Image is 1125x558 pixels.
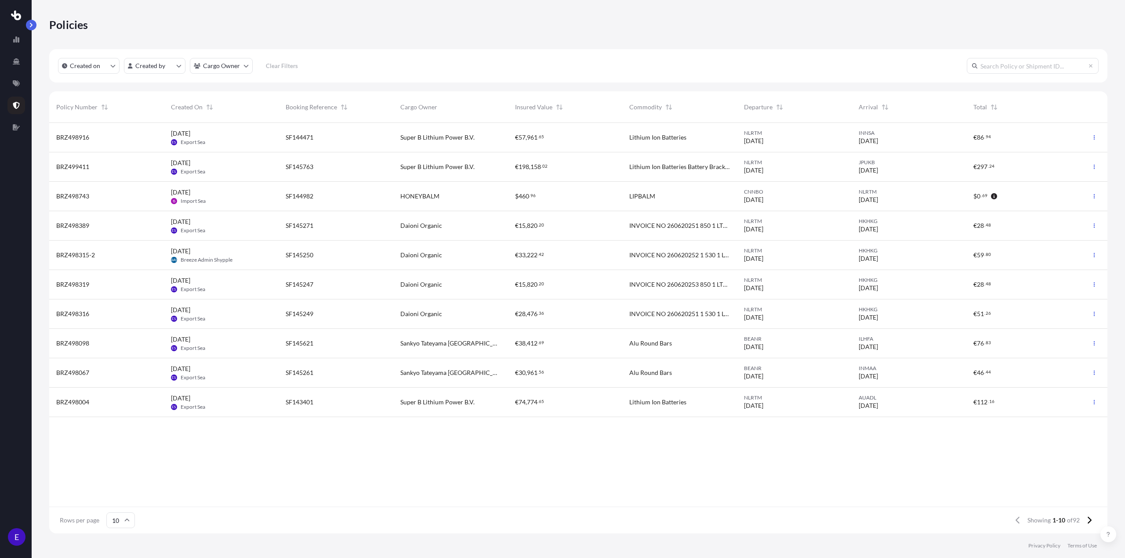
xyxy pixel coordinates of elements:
span: 412 [527,340,537,346]
span: Arrival [859,103,878,112]
button: Sort [774,102,785,112]
span: 33 [519,252,526,258]
p: Terms of Use [1067,542,1097,549]
span: Super B Lithium Power B.V. [400,398,475,407]
span: [DATE] [171,335,190,344]
button: Sort [989,102,999,112]
span: INVOICE NO 260620252 1 530 1 LTR DAIONI ORGANIC WHOLE COWS MILK UHT 255 1 LTR DAIONI ORGANIC SKIM... [629,251,730,259]
span: 30 [519,370,526,376]
span: NLRTM [744,394,845,401]
span: Export Sea [181,315,205,322]
span: Sankyo Tateyama [GEOGRAPHIC_DATA] BV [400,339,501,348]
span: HKHKG [859,218,959,225]
span: . [984,312,985,315]
span: [DATE] [744,137,763,145]
button: Sort [204,102,215,112]
span: 0 [977,193,980,199]
span: [DATE] [744,372,763,381]
span: , [526,399,527,405]
span: BRZ498004 [56,398,89,407]
span: 297 [977,164,987,170]
span: ES [172,403,176,411]
span: ES [172,167,176,176]
span: 961 [527,134,537,140]
span: [DATE] [171,394,190,403]
span: Sankyo Tateyama [GEOGRAPHIC_DATA] BV [400,368,501,377]
span: 20 [539,223,544,227]
span: BRZ498315-2 [56,251,95,259]
span: . [537,400,538,403]
span: Commodity [629,103,662,112]
button: createdOn Filter options [58,58,120,74]
span: Export Sea [181,168,205,175]
span: ES [172,138,176,147]
span: NLRTM [744,247,845,254]
span: [DATE] [744,195,763,204]
span: . [541,165,542,168]
span: € [973,134,977,140]
span: SF143401 [286,398,313,407]
span: . [529,194,530,197]
span: [DATE] [859,372,878,381]
span: HKHKG [859,306,959,313]
span: , [529,164,530,170]
button: Sort [99,102,110,112]
span: [DATE] [859,166,878,175]
span: ES [172,314,176,323]
span: [DATE] [171,217,190,226]
span: BEANR [744,365,845,372]
span: $ [973,193,977,199]
span: € [973,164,977,170]
span: Lithium Ion Batteries [629,398,686,407]
span: , [526,340,527,346]
span: NLRTM [744,306,845,313]
span: € [973,281,977,288]
span: , [526,223,527,229]
span: INNSA [859,130,959,137]
span: SF145250 [286,251,313,259]
span: € [515,370,519,376]
span: 94 [986,135,991,138]
span: . [981,194,982,197]
p: Created by [135,61,165,70]
span: Export Sea [181,374,205,381]
span: [DATE] [171,247,190,256]
span: . [988,400,989,403]
span: 38 [519,340,526,346]
span: SF144471 [286,133,313,142]
span: Breeze Admin Shypple [181,256,232,263]
span: [DATE] [171,306,190,314]
span: . [984,371,985,374]
span: Cargo Owner [400,103,437,112]
button: Clear Filters [257,59,306,73]
span: , [526,134,527,140]
span: Departure [744,103,773,112]
span: Created On [171,103,203,112]
span: [DATE] [859,342,878,351]
span: 74 [519,399,526,405]
span: Alu Round Bars [629,368,672,377]
span: [DATE] [171,158,190,167]
span: Lithium Ion Batteries [629,133,686,142]
span: NLRTM [744,159,845,166]
span: 15 [519,223,526,229]
span: . [984,253,985,256]
button: Sort [339,102,349,112]
span: [DATE] [744,166,763,175]
span: 26 [986,312,991,315]
span: 20 [539,282,544,285]
span: Export Sea [181,139,205,146]
span: , [526,252,527,258]
span: LIPBALM [629,192,655,201]
span: Import Sea [181,198,206,205]
span: Export Sea [181,227,205,234]
span: [DATE] [744,284,763,292]
span: [DATE] [171,129,190,138]
span: € [515,311,519,317]
p: Created on [70,61,100,70]
span: 28 [977,281,984,288]
span: , [526,281,527,288]
span: 222 [527,252,537,258]
span: Alu Round Bars [629,339,672,348]
span: BEANR [744,335,845,342]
